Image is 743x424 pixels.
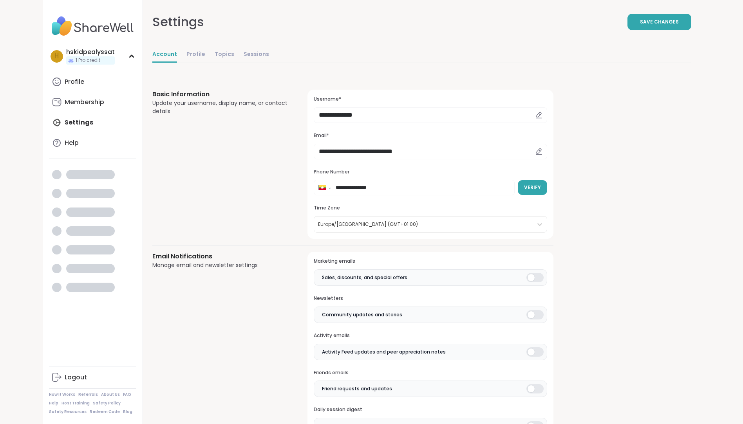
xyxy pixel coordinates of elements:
a: FAQ [123,392,131,397]
a: Safety Policy [93,401,121,406]
a: Account [152,47,177,63]
img: ShareWell Nav Logo [49,13,136,40]
span: Community updates and stories [322,311,402,318]
a: Help [49,401,58,406]
h3: Newsletters [314,295,547,302]
h3: Time Zone [314,205,547,211]
button: Save Changes [627,14,691,30]
a: Redeem Code [90,409,120,415]
button: Verify [518,180,547,195]
a: Safety Resources [49,409,87,415]
span: Verify [524,184,541,191]
h3: Username* [314,96,547,103]
div: Membership [65,98,104,106]
a: How It Works [49,392,75,397]
div: hskidpealyssat [66,48,115,56]
h3: Email Notifications [152,252,289,261]
a: Profile [49,72,136,91]
h3: Daily session digest [314,406,547,413]
div: Settings [152,13,204,31]
a: Membership [49,93,136,112]
h3: Email* [314,132,547,139]
span: Friend requests and updates [322,385,392,392]
a: Blog [123,409,132,415]
span: h [54,51,59,61]
div: Update your username, display name, or contact details [152,99,289,115]
h3: Basic Information [152,90,289,99]
div: Help [65,139,79,147]
div: Manage email and newsletter settings [152,261,289,269]
a: Topics [215,47,234,63]
h3: Activity emails [314,332,547,339]
h3: Marketing emails [314,258,547,265]
a: Logout [49,368,136,387]
a: Host Training [61,401,90,406]
span: Save Changes [640,18,679,25]
h3: Phone Number [314,169,547,175]
a: Help [49,134,136,152]
a: Referrals [78,392,98,397]
span: Sales, discounts, and special offers [322,274,407,281]
div: Profile [65,78,84,86]
a: About Us [101,392,120,397]
a: Profile [186,47,205,63]
h3: Friends emails [314,370,547,376]
a: Sessions [244,47,269,63]
span: 1 Pro credit [76,57,100,64]
div: Logout [65,373,87,382]
span: Activity Feed updates and peer appreciation notes [322,348,446,355]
